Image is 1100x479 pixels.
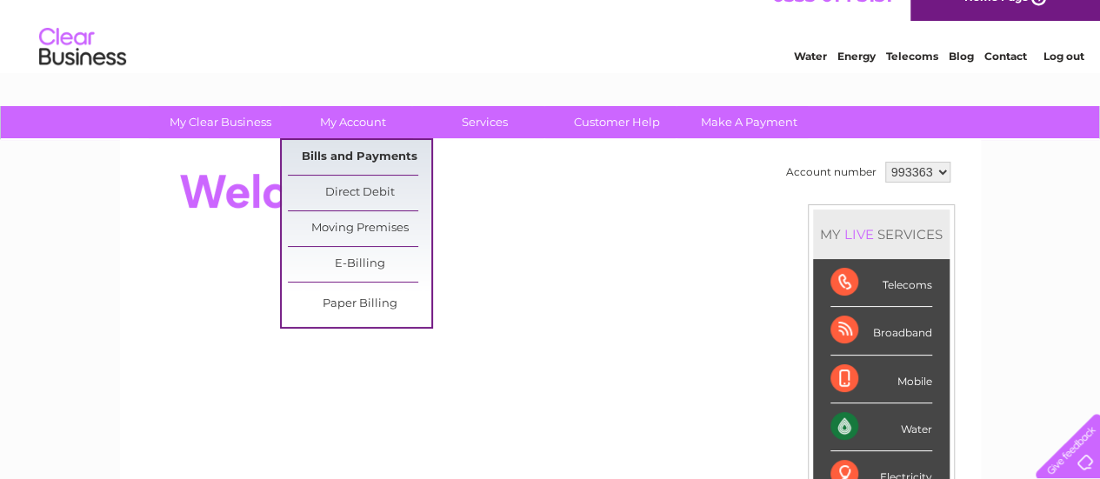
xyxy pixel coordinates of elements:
[830,307,932,355] div: Broadband
[782,157,881,187] td: Account number
[281,106,424,138] a: My Account
[288,176,431,210] a: Direct Debit
[545,106,689,138] a: Customer Help
[413,106,557,138] a: Services
[830,403,932,451] div: Water
[813,210,950,259] div: MY SERVICES
[288,287,431,322] a: Paper Billing
[38,45,127,98] img: logo.png
[288,140,431,175] a: Bills and Payments
[677,106,821,138] a: Make A Payment
[149,106,292,138] a: My Clear Business
[830,259,932,307] div: Telecoms
[886,74,938,87] a: Telecoms
[830,356,932,403] div: Mobile
[288,211,431,246] a: Moving Premises
[984,74,1027,87] a: Contact
[794,74,827,87] a: Water
[837,74,876,87] a: Energy
[772,9,892,30] a: 0333 014 3131
[841,226,877,243] div: LIVE
[288,247,431,282] a: E-Billing
[1043,74,1083,87] a: Log out
[140,10,962,84] div: Clear Business is a trading name of Verastar Limited (registered in [GEOGRAPHIC_DATA] No. 3667643...
[949,74,974,87] a: Blog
